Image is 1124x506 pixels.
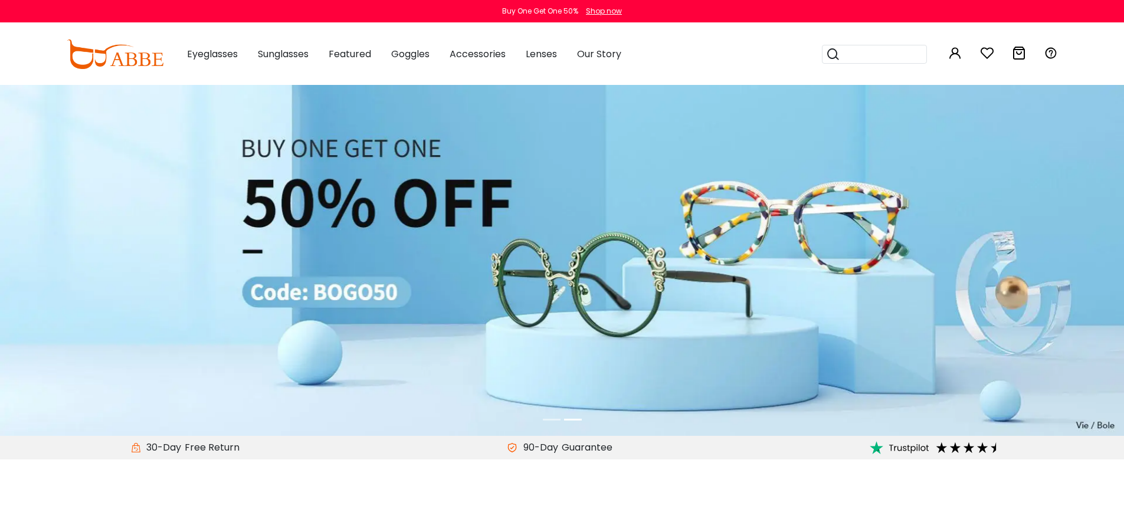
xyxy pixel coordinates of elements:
div: Guarantee [558,441,616,455]
span: Our Story [577,47,621,61]
span: 30-Day [140,441,181,455]
div: Buy One Get One 50% [502,6,578,17]
img: abbeglasses.com [67,40,163,69]
span: 90-Day [517,441,558,455]
div: Free Return [181,441,243,455]
span: Lenses [526,47,557,61]
span: Goggles [391,47,430,61]
span: Accessories [450,47,506,61]
a: Shop now [580,6,622,16]
span: Featured [329,47,371,61]
span: Sunglasses [258,47,309,61]
div: Shop now [586,6,622,17]
span: Eyeglasses [187,47,238,61]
